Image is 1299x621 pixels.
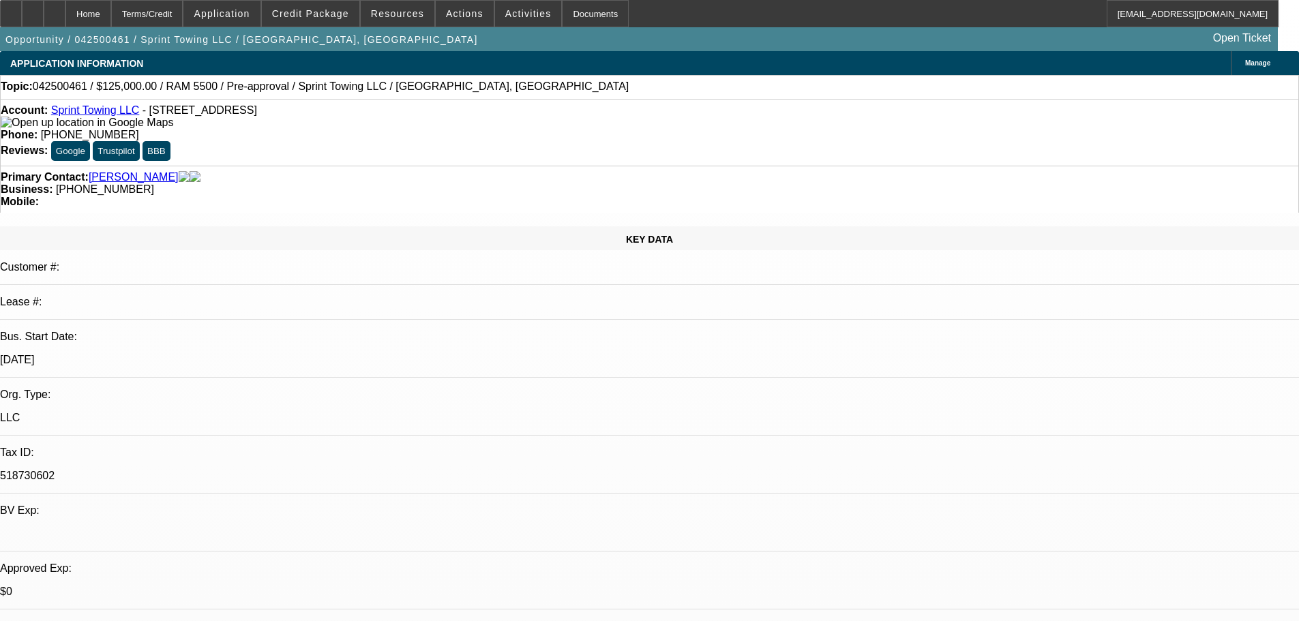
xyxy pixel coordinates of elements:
button: Credit Package [262,1,359,27]
a: Sprint Towing LLC [51,104,140,116]
span: Opportunity / 042500461 / Sprint Towing LLC / [GEOGRAPHIC_DATA], [GEOGRAPHIC_DATA] [5,34,478,45]
strong: Reviews: [1,145,48,156]
span: [PHONE_NUMBER] [56,183,154,195]
span: 042500461 / $125,000.00 / RAM 5500 / Pre-approval / Sprint Towing LLC / [GEOGRAPHIC_DATA], [GEOGR... [33,80,629,93]
button: BBB [143,141,170,161]
button: Resources [361,1,434,27]
button: Actions [436,1,494,27]
a: View Google Maps [1,117,173,128]
img: linkedin-icon.png [190,171,200,183]
button: Trustpilot [93,141,139,161]
span: - [STREET_ADDRESS] [143,104,257,116]
span: Actions [446,8,483,19]
span: Resources [371,8,424,19]
strong: Topic: [1,80,33,93]
span: APPLICATION INFORMATION [10,58,143,69]
strong: Primary Contact: [1,171,89,183]
button: Application [183,1,260,27]
a: [PERSON_NAME] [89,171,179,183]
strong: Phone: [1,129,38,140]
img: facebook-icon.png [179,171,190,183]
a: Open Ticket [1208,27,1276,50]
span: [PHONE_NUMBER] [41,129,139,140]
span: Credit Package [272,8,349,19]
span: Manage [1245,59,1270,67]
span: Application [194,8,250,19]
button: Activities [495,1,562,27]
strong: Mobile: [1,196,39,207]
button: Google [51,141,90,161]
span: Activities [505,8,552,19]
strong: Business: [1,183,53,195]
img: Open up location in Google Maps [1,117,173,129]
span: KEY DATA [626,234,673,245]
strong: Account: [1,104,48,116]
